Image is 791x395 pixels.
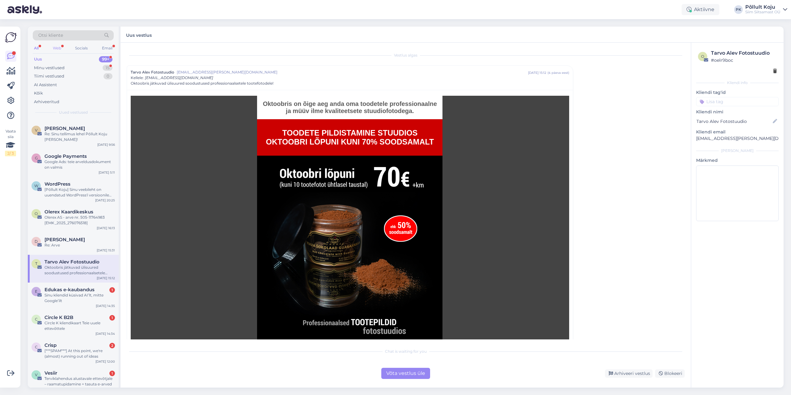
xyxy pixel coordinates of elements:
div: Sinu kliendid küsivad AI’lt, mitte Google’ilt [44,292,115,304]
div: Google Ads: teie arveldusdokument on valmis [44,159,115,170]
div: Arhiveeri vestlus [605,369,653,378]
span: Olerex Kaardikeskus [44,209,93,215]
div: [Põllult Koju] Sinu veebileht on uuendatud WordPress'i versioonile 6.8.3 [44,187,115,198]
div: [DATE] 15:12 [97,276,115,280]
div: Blokeeri [655,369,685,378]
span: Tarvo Alev Fotostuudio [44,259,99,265]
span: C [35,317,38,321]
div: Kõik [34,90,43,96]
span: E [35,289,37,294]
span: Vesiir [44,370,57,376]
img: Askly Logo [5,32,17,43]
div: 1 [109,371,115,376]
div: [DATE] 12:00 [95,359,115,364]
div: Web [52,44,62,52]
div: Tiimi vestlused [34,73,64,79]
span: V [35,372,37,377]
div: Uus [34,56,42,62]
div: Socials [74,44,89,52]
div: 1 [109,287,115,293]
div: [DATE] 20:25 [95,198,115,203]
span: W [34,183,38,188]
input: Lisa tag [696,97,779,106]
span: VEERA PAUTOVA [44,126,85,131]
span: Crisp [44,342,57,348]
div: 99+ [99,56,112,62]
p: Kliendi tag'id [696,89,779,96]
span: Kellele : [131,75,144,80]
label: Uus vestlus [126,30,152,39]
span: [EMAIL_ADDRESS][PERSON_NAME][DOMAIN_NAME] [177,69,528,75]
input: Lisa nimi [696,118,772,125]
div: [DATE] 16:13 [97,226,115,230]
div: Siim Siitsamast OÜ [745,10,780,15]
div: [DATE] 15:12 [528,70,546,75]
p: Kliendi email [696,129,779,135]
div: [DATE] 15:31 [97,248,115,253]
span: Dmitri Poleschuk [44,237,85,242]
div: Olerex AS - arve nr. 505-11764983 [EMK_2025_276076518] [44,215,115,226]
div: [DATE] 11:14 [97,387,115,392]
div: Re: Arve [44,242,115,248]
div: Re: Sinu tellimus lehel Põllult Koju [PERSON_NAME]! [44,131,115,142]
div: 1 [109,315,115,321]
span: Tarvo Alev Fotostuudio [131,69,174,75]
div: Põllult Koju [745,5,780,10]
span: Otsi kliente [38,32,63,39]
div: Circle K kliendikaart Teie uuele ettevõttele [44,320,115,331]
span: G [35,156,38,160]
div: Aktiivne [682,4,719,15]
span: Edukas e-kaubandus [44,287,95,292]
div: Tarvo Alev Fotostuudio [711,49,777,57]
div: PK [734,5,743,14]
span: C [35,345,38,349]
div: [DATE] 9:56 [97,142,115,147]
div: All [33,44,40,52]
div: ( 4 päeva eest ) [548,70,569,75]
div: Vestlus algas [127,53,685,58]
div: 2 / 3 [5,151,16,156]
span: O [35,211,38,216]
div: 15 [103,65,112,71]
span: WordPress [44,181,70,187]
td: Oktoobris on õige aeg anda oma toodetele professionaalne ja müüv ilme kvaliteetsete stuudiofotodega. [262,100,438,115]
td: TOODETE PILDISTAMINE STUUDIOS OKTOOBRI LÕPUNI KUNI 70% SOODSAMALT [262,128,438,146]
div: [DATE] 14:34 [95,331,115,336]
div: [DATE] 5:11 [99,170,115,175]
span: [EMAIL_ADDRESS][DOMAIN_NAME] [145,75,213,80]
a: Põllult KojuSiim Siitsamast OÜ [745,5,787,15]
div: AI Assistent [34,82,57,88]
span: o [701,54,704,59]
div: Vaata siia [5,128,16,156]
p: [EMAIL_ADDRESS][PERSON_NAME][DOMAIN_NAME] [696,135,779,142]
p: Kliendi nimi [696,109,779,115]
span: Uued vestlused [59,110,88,115]
div: 0 [104,73,112,79]
div: Chat is waiting for you [127,349,685,354]
span: Google Payments [44,153,87,159]
span: D [35,239,38,244]
div: Võta vestlus üle [381,368,430,379]
div: Terviklahendus alustavale ettevõtjale – raamatupidamine + tasuta e-arved [44,376,115,387]
div: Minu vestlused [34,65,65,71]
span: T [35,261,37,266]
div: Kliendi info [696,80,779,86]
span: Oktoobris jätkuvad ülisuured soodustused professionaalsetele tootefotodele! [131,81,273,86]
div: # oelr9boc [711,57,777,64]
p: Märkmed [696,157,779,164]
div: 2 [109,343,115,348]
span: V [35,128,37,132]
div: Oktoobris jätkuvad ülisuured soodustused professionaalsetele tootefotodele! [44,265,115,276]
span: Circle K B2B [44,315,73,320]
div: [PERSON_NAME] [696,148,779,153]
div: Arhiveeritud [34,99,59,105]
div: Email [101,44,114,52]
div: [***SPAM***] At this point, we're (almost) running out of ideas [44,348,115,359]
div: [DATE] 14:35 [96,304,115,308]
